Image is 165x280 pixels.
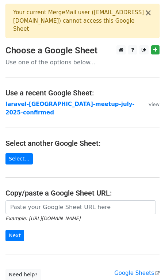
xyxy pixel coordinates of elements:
[5,88,160,97] h4: Use a recent Google Sheet:
[5,230,24,241] input: Next
[141,101,160,107] a: View
[5,139,160,148] h4: Select another Google Sheet:
[149,102,160,107] small: View
[5,101,135,116] a: laravel-[GEOGRAPHIC_DATA]-meetup-july-2025-confirmed
[114,270,160,276] a: Google Sheets
[5,216,80,221] small: Example: [URL][DOMAIN_NAME]
[5,189,160,197] h4: Copy/paste a Google Sheet URL:
[5,153,33,164] a: Select...
[13,8,145,33] div: Your current MergeMail user ( [EMAIL_ADDRESS][DOMAIN_NAME] ) cannot access this Google Sheet
[5,58,160,66] p: Use one of the options below...
[5,200,156,214] input: Paste your Google Sheet URL here
[145,8,152,17] button: ×
[5,45,160,56] h3: Choose a Google Sheet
